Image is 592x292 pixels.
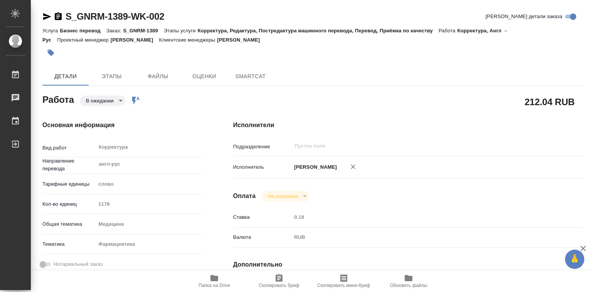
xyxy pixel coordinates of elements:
h2: Работа [42,92,74,106]
p: Общая тематика [42,220,96,228]
p: Тарифные единицы [42,180,96,188]
p: Подразделение [233,143,292,151]
span: Детали [47,72,84,81]
span: Обновить файлы [390,283,427,288]
p: Валюта [233,233,292,241]
h4: Оплата [233,191,256,201]
button: Обновить файлы [376,270,441,292]
span: 🙏 [568,251,581,267]
p: Работа [439,28,457,34]
p: Клиентские менеджеры [159,37,217,43]
button: Скопировать бриф [247,270,311,292]
button: Скопировать ссылку [54,12,63,21]
span: Этапы [93,72,130,81]
button: Скопировать мини-бриф [311,270,376,292]
h4: Основная информация [42,121,202,130]
span: Файлы [140,72,177,81]
div: Фармацевтика [96,238,202,251]
span: [PERSON_NAME] детали заказа [486,13,562,20]
input: Пустое поле [96,198,202,210]
button: Удалить исполнителя [345,158,362,175]
input: Пустое поле [291,211,554,223]
span: Скопировать мини-бриф [317,283,370,288]
div: В ожидании [80,96,125,106]
p: Вид работ [42,144,96,152]
p: [PERSON_NAME] [111,37,159,43]
p: Исполнитель [233,163,292,171]
button: Папка на Drive [182,270,247,292]
input: Пустое поле [294,141,536,151]
p: Заказ: [106,28,123,34]
p: S_GNRM-1389 [123,28,163,34]
p: [PERSON_NAME] [217,37,266,43]
h4: Дополнительно [233,260,584,269]
span: Оценки [186,72,223,81]
p: Бизнес перевод [60,28,106,34]
p: Услуга [42,28,60,34]
span: Скопировать бриф [259,283,299,288]
div: слово [96,178,202,191]
span: Нотариальный заказ [54,260,103,268]
p: Этапы услуги [164,28,198,34]
div: RUB [291,231,554,244]
a: S_GNRM-1389-WK-002 [66,11,164,22]
span: SmartCat [232,72,269,81]
p: Тематика [42,240,96,248]
button: Добавить тэг [42,44,59,61]
div: Медицина [96,218,202,231]
p: Направление перевода [42,157,96,173]
button: 🙏 [565,250,584,269]
h2: 212.04 RUB [525,95,575,108]
p: [PERSON_NAME] [291,163,337,171]
p: Кол-во единиц [42,200,96,208]
p: Проектный менеджер [57,37,110,43]
p: Ставка [233,213,292,221]
button: Скопировать ссылку для ЯМессенджера [42,12,52,21]
h4: Исполнители [233,121,584,130]
p: Корректура, Редактура, Постредактура машинного перевода, Перевод, Приёмка по качеству [198,28,439,34]
div: В ожидании [262,191,309,201]
button: Не оплачена [266,193,300,200]
button: В ожидании [84,97,116,104]
span: Папка на Drive [198,283,230,288]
